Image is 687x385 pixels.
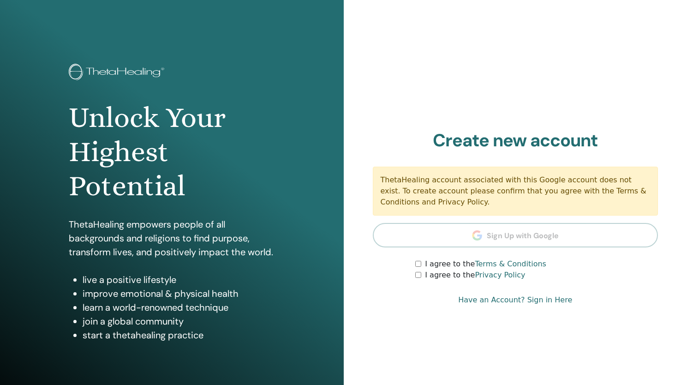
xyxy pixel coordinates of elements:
[425,270,525,281] label: I agree to the
[83,273,275,287] li: live a positive lifestyle
[373,130,658,151] h2: Create new account
[83,287,275,301] li: improve emotional & physical health
[458,295,572,306] a: Have an Account? Sign in Here
[475,271,525,279] a: Privacy Policy
[83,328,275,342] li: start a thetahealing practice
[475,259,546,268] a: Terms & Conditions
[69,217,275,259] p: ThetaHealing empowers people of all backgrounds and religions to find purpose, transform lives, a...
[373,167,658,216] div: ThetaHealing account associated with this Google account does not exist. To create account please...
[83,314,275,328] li: join a global community
[83,301,275,314] li: learn a world-renowned technique
[425,259,546,270] label: I agree to the
[69,101,275,204] h1: Unlock Your Highest Potential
